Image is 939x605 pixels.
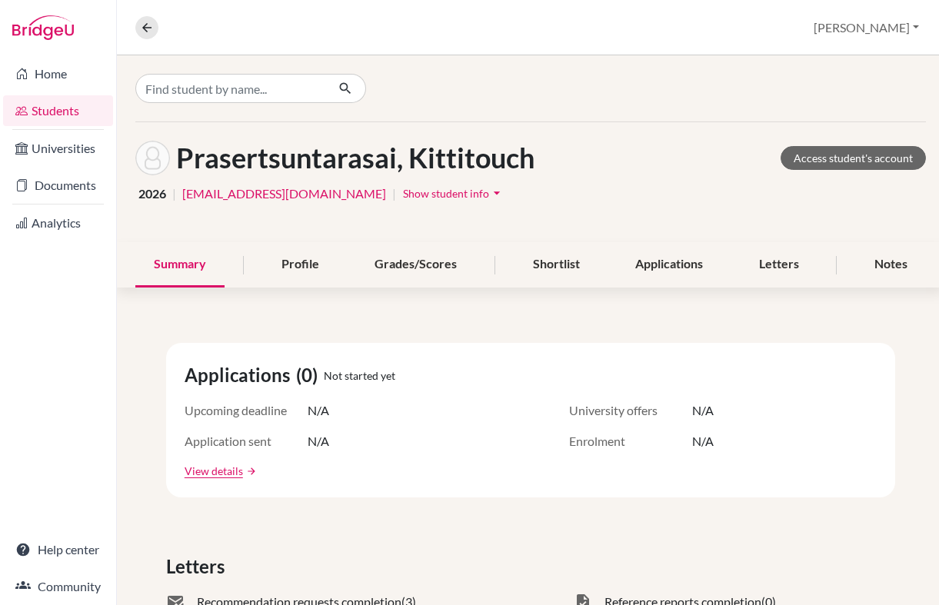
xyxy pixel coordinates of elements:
[185,361,296,389] span: Applications
[185,432,308,450] span: Application sent
[243,466,257,477] a: arrow_forward
[617,242,721,288] div: Applications
[138,184,166,203] span: 2026
[182,184,386,203] a: [EMAIL_ADDRESS][DOMAIN_NAME]
[392,184,396,203] span: |
[514,242,598,288] div: Shortlist
[3,571,113,602] a: Community
[296,361,324,389] span: (0)
[3,95,113,126] a: Students
[569,432,692,450] span: Enrolment
[176,141,534,175] h1: Prasertsuntarasai, Kittitouch
[569,401,692,420] span: University offers
[856,242,926,288] div: Notes
[166,553,231,580] span: Letters
[3,534,113,565] a: Help center
[3,58,113,89] a: Home
[402,181,505,205] button: Show student infoarrow_drop_down
[781,146,926,170] a: Access student's account
[12,15,74,40] img: Bridge-U
[135,242,225,288] div: Summary
[263,242,338,288] div: Profile
[135,141,170,175] img: Kittitouch Prasertsuntarasai's avatar
[308,401,329,420] span: N/A
[185,463,243,479] a: View details
[489,185,504,201] i: arrow_drop_down
[356,242,475,288] div: Grades/Scores
[3,170,113,201] a: Documents
[172,184,176,203] span: |
[135,74,326,103] input: Find student by name...
[3,133,113,164] a: Universities
[324,367,395,384] span: Not started yet
[807,13,926,42] button: [PERSON_NAME]
[692,432,714,450] span: N/A
[741,242,817,288] div: Letters
[308,432,329,450] span: N/A
[692,401,714,420] span: N/A
[3,208,113,238] a: Analytics
[403,187,489,200] span: Show student info
[185,401,308,420] span: Upcoming deadline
